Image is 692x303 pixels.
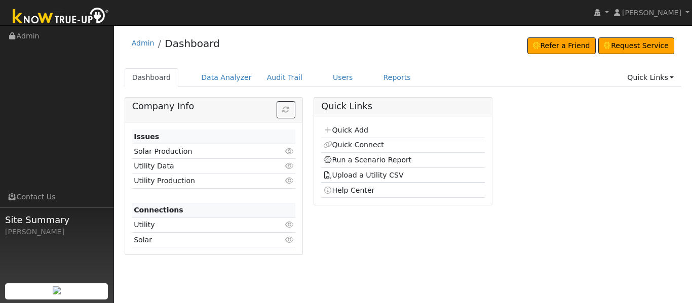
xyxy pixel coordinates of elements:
[134,133,159,141] strong: Issues
[321,101,484,112] h5: Quick Links
[285,221,294,228] i: Click to view
[323,156,412,164] a: Run a Scenario Report
[5,213,108,227] span: Site Summary
[622,9,681,17] span: [PERSON_NAME]
[132,101,295,112] h5: Company Info
[285,148,294,155] i: Click to view
[620,68,681,87] a: Quick Links
[285,177,294,184] i: Click to view
[194,68,259,87] a: Data Analyzer
[323,126,368,134] a: Quick Add
[325,68,361,87] a: Users
[285,162,294,169] i: Click to view
[598,37,675,55] a: Request Service
[323,186,375,194] a: Help Center
[132,233,269,247] td: Solar
[125,68,179,87] a: Dashboard
[323,141,384,149] a: Quick Connect
[132,174,269,188] td: Utility Production
[527,37,596,55] a: Refer a Friend
[5,227,108,237] div: [PERSON_NAME]
[376,68,418,87] a: Reports
[132,159,269,174] td: Utility Data
[134,206,183,214] strong: Connections
[132,218,269,232] td: Utility
[165,37,220,50] a: Dashboard
[132,39,155,47] a: Admin
[53,286,61,294] img: retrieve
[8,6,114,28] img: Know True-Up
[323,171,404,179] a: Upload a Utility CSV
[285,236,294,243] i: Click to view
[259,68,310,87] a: Audit Trail
[132,144,269,159] td: Solar Production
